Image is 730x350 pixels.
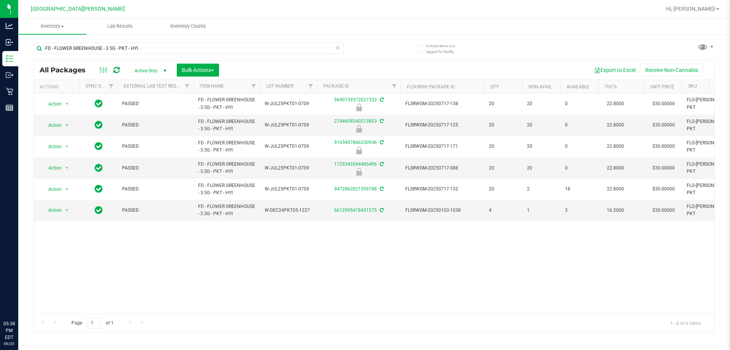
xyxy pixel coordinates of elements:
[565,207,594,214] span: 3
[527,207,556,214] span: 1
[122,143,189,150] span: PASSED
[95,163,103,173] span: In Sync
[182,67,214,73] span: Bulk Actions
[405,185,480,193] span: FLSRWGM-20250717-132
[649,184,679,195] span: $30.00000
[198,161,255,175] span: FD - FLOWER GREENHOUSE - 3.5G - PKT - HYI
[62,184,72,195] span: select
[122,121,189,129] span: PASSED
[18,23,86,30] span: Inventory
[489,165,518,172] span: 20
[379,208,384,213] span: Sync from Compliance System
[334,161,377,167] a: 1729342694486496
[527,143,556,150] span: 20
[649,120,679,131] span: $30.00000
[6,104,13,112] inline-svg: Reports
[6,71,13,79] inline-svg: Outbound
[41,205,62,216] span: Action
[198,118,255,133] span: FD - FLOWER GREENHOUSE - 3.5G - PKT - HYI
[122,185,189,193] span: PASSED
[405,207,480,214] span: FLSRWGM-20250103-1038
[86,83,115,89] a: Sync Status
[124,83,183,89] a: External Lab Test Result
[198,182,255,197] span: FD - FLOWER GREENHOUSE - 3.5G - PKT - HYI
[316,104,402,111] div: Newly Received
[334,140,377,145] a: 9165907866230936
[490,84,499,89] a: Qty
[527,185,556,193] span: 2
[65,317,120,329] span: Page of 1
[154,18,222,34] a: Inventory Counts
[527,165,556,172] span: 20
[265,121,313,129] span: W-JUL25PKT01-0709
[248,80,260,93] a: Filter
[41,99,62,109] span: Action
[62,141,72,152] span: select
[489,207,518,214] span: 4
[160,23,216,30] span: Inventory Counts
[688,83,697,89] a: SKU
[379,140,384,145] span: Sync from Compliance System
[489,100,518,107] span: 20
[6,88,13,95] inline-svg: Retail
[379,186,384,192] span: Sync from Compliance System
[323,83,349,89] a: Package ID
[405,100,480,107] span: FLSRWGM-20250717-138
[18,18,86,34] a: Inventory
[40,66,93,74] span: All Packages
[33,43,344,54] input: Search Package ID, Item Name, SKU, Lot or Part Number...
[97,23,143,30] span: Lab Results
[8,289,30,312] iframe: Resource center
[198,203,255,217] span: FD - FLOWER GREENHOUSE - 3.5G - PKT - HYI
[3,320,15,341] p: 05:38 PM EDT
[405,165,480,172] span: FLSRWGM-20250717-088
[405,143,480,150] span: FLSRWGM-20250717-171
[40,84,76,89] div: Actions
[489,185,518,193] span: 20
[6,55,13,62] inline-svg: Inventory
[527,100,556,107] span: 20
[335,43,340,53] span: Clear
[565,165,594,172] span: 0
[41,163,62,173] span: Action
[334,97,377,102] a: 9690139372027332
[86,18,154,34] a: Lab Results
[316,147,402,154] div: Newly Received
[567,84,589,89] a: Available
[334,118,377,124] a: 2744608240213853
[198,139,255,154] span: FD - FLOWER GREENHOUSE - 3.5G - PKT - HYI
[379,118,384,124] span: Sync from Compliance System
[528,84,562,89] a: Non-Available
[62,163,72,173] span: select
[200,83,224,89] a: Item Name
[6,38,13,46] inline-svg: Inbound
[649,205,679,216] span: $30.00000
[95,184,103,194] span: In Sync
[316,125,402,133] div: Newly Received
[41,120,62,131] span: Action
[62,120,72,131] span: select
[603,98,628,109] span: 22.8000
[265,185,313,193] span: W-JUL25PKT01-0709
[650,84,674,89] a: Unit Price
[640,64,703,77] button: Receive Non-Cannabis
[565,121,594,129] span: 0
[95,205,103,216] span: In Sync
[603,141,628,152] span: 22.8000
[95,141,103,152] span: In Sync
[266,83,294,89] a: Lot Number
[95,120,103,130] span: In Sync
[565,100,594,107] span: 0
[405,121,480,129] span: FLSRWGM-20250717-125
[41,141,62,152] span: Action
[565,185,594,193] span: 18
[62,205,72,216] span: select
[62,99,72,109] span: select
[305,80,317,93] a: Filter
[489,143,518,150] span: 20
[95,98,103,109] span: In Sync
[649,141,679,152] span: $30.00000
[527,121,556,129] span: 20
[379,97,384,102] span: Sync from Compliance System
[664,317,707,329] span: 1 - 6 of 6 items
